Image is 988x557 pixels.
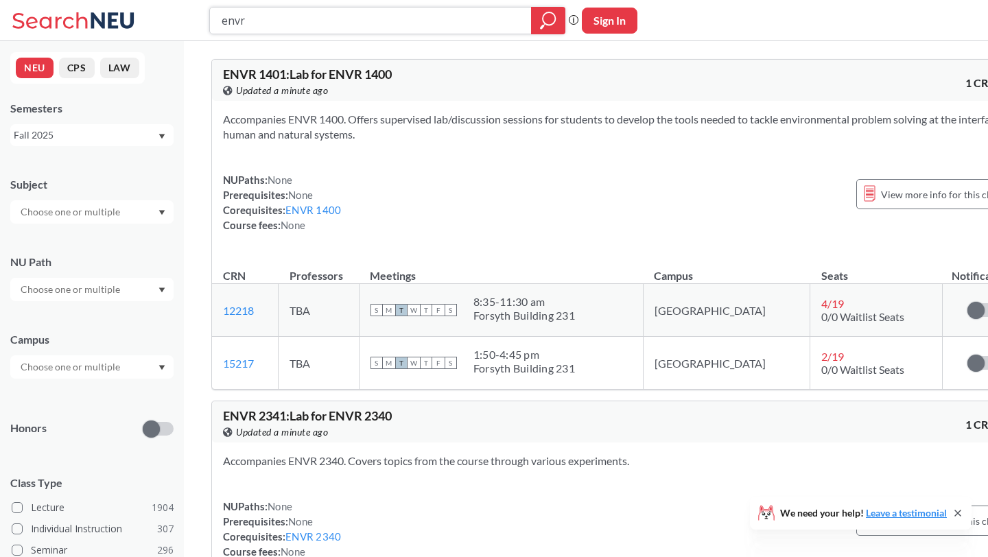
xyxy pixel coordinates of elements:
div: Campus [10,332,174,347]
a: Leave a testimonial [866,507,947,519]
div: Dropdown arrow [10,200,174,224]
div: 1:50 - 4:45 pm [473,348,575,362]
td: TBA [279,337,359,390]
span: We need your help! [780,508,947,518]
div: Fall 2025Dropdown arrow [10,124,174,146]
input: Choose one or multiple [14,204,129,220]
a: 12218 [223,304,254,317]
div: 8:35 - 11:30 am [473,295,575,309]
div: Semesters [10,101,174,116]
span: T [395,304,408,316]
td: TBA [279,284,359,337]
label: Individual Instruction [12,520,174,538]
span: 4 / 19 [821,297,844,310]
input: Class, professor, course number, "phrase" [220,9,521,32]
button: CPS [59,58,95,78]
div: NU Path [10,254,174,270]
span: Updated a minute ago [236,83,328,98]
svg: Dropdown arrow [158,365,165,370]
div: NUPaths: Prerequisites: Corequisites: Course fees: [223,172,341,233]
span: W [408,357,420,369]
span: M [383,304,395,316]
span: 1904 [152,500,174,515]
input: Choose one or multiple [14,281,129,298]
span: None [288,189,313,201]
span: M [383,357,395,369]
span: S [445,304,457,316]
span: None [281,219,305,231]
span: Class Type [10,475,174,490]
span: ENVR 1401 : Lab for ENVR 1400 [223,67,392,82]
span: T [420,357,432,369]
th: Meetings [359,254,643,284]
a: 15217 [223,357,254,370]
span: 0/0 Waitlist Seats [821,310,904,323]
div: Subject [10,177,174,192]
span: T [395,357,408,369]
span: S [370,304,383,316]
th: Campus [643,254,810,284]
button: NEU [16,58,54,78]
td: [GEOGRAPHIC_DATA] [643,337,810,390]
p: Honors [10,420,47,436]
svg: Dropdown arrow [158,287,165,293]
span: 0/0 Waitlist Seats [821,363,904,376]
a: ENVR 1400 [285,204,341,216]
input: Choose one or multiple [14,359,129,375]
span: None [268,500,292,512]
svg: Dropdown arrow [158,210,165,215]
button: LAW [100,58,139,78]
span: None [288,515,313,528]
span: F [432,304,445,316]
span: 307 [157,521,174,536]
th: Seats [810,254,943,284]
div: CRN [223,268,246,283]
span: F [432,357,445,369]
span: 2 / 19 [821,350,844,363]
div: Fall 2025 [14,128,157,143]
span: Updated a minute ago [236,425,328,440]
td: [GEOGRAPHIC_DATA] [643,284,810,337]
span: T [420,304,432,316]
div: Dropdown arrow [10,278,174,301]
div: Forsyth Building 231 [473,309,575,322]
svg: magnifying glass [540,11,556,30]
button: Sign In [582,8,637,34]
th: Professors [279,254,359,284]
svg: Dropdown arrow [158,134,165,139]
div: magnifying glass [531,7,565,34]
span: S [370,357,383,369]
label: Lecture [12,499,174,517]
div: Forsyth Building 231 [473,362,575,375]
div: Dropdown arrow [10,355,174,379]
span: W [408,304,420,316]
span: None [268,174,292,186]
a: ENVR 2340 [285,530,341,543]
span: S [445,357,457,369]
span: ENVR 2341 : Lab for ENVR 2340 [223,408,392,423]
